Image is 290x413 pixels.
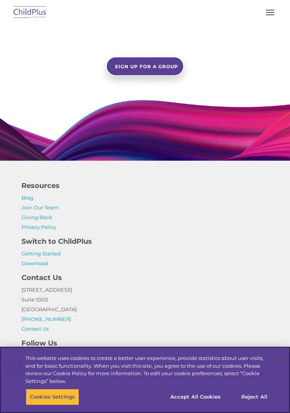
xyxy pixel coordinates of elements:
h4: Resources [21,180,269,191]
h4: Contact Us [21,272,269,283]
p: [STREET_ADDRESS] Suite 1000 [GEOGRAPHIC_DATA] [21,285,269,334]
button: Close [269,351,286,368]
a: Privacy Policy [21,224,56,230]
a: Contact Us [21,326,49,332]
a: Blog [21,195,34,201]
a: Join Our Team [21,204,58,211]
span: SIGN UP FOR A GROUP DEMO [115,64,178,88]
a: SIGN UP FOR A GROUP DEMO [106,57,184,76]
h4: Switch to ChildPlus [21,236,269,247]
a: Giving Back [21,214,52,220]
img: ChildPlus by Procare Solutions [12,4,48,22]
button: Cookies Settings [26,389,79,405]
a: Getting Started [21,250,61,257]
button: Accept All Cookies [166,389,225,405]
h4: Follow Us [21,338,269,349]
a: [PHONE_NUMBER] [21,316,71,322]
div: This website uses cookies to create a better user experience, provide statistics about user visit... [25,355,269,385]
button: Reject All [230,389,279,405]
a: Download [21,260,48,266]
